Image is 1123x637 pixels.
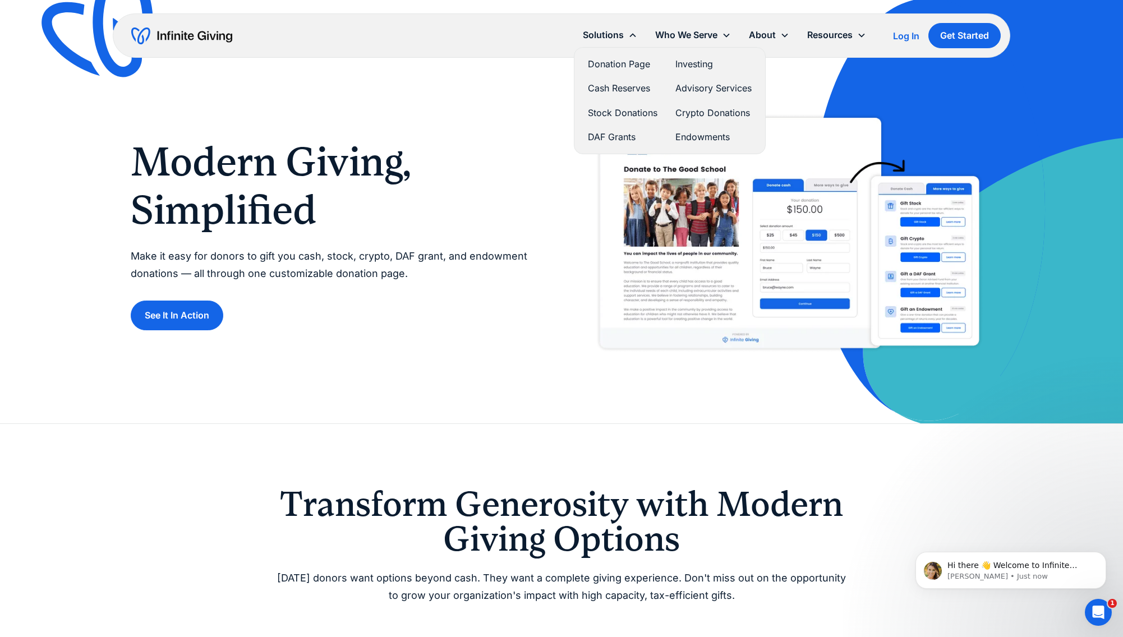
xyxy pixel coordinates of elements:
h1: Modern Giving, Simplified [131,138,539,235]
a: Endowments [675,130,752,145]
div: About [740,23,798,47]
div: Resources [807,27,853,43]
a: Investing [675,57,752,72]
div: Solutions [574,23,646,47]
a: Stock Donations [588,105,657,121]
iframe: Intercom live chat [1085,599,1112,626]
div: Who We Serve [655,27,717,43]
span: 1 [1108,599,1117,608]
nav: Solutions [574,47,766,154]
div: Who We Serve [646,23,740,47]
div: About [749,27,776,43]
a: Log In [893,29,919,43]
a: Crypto Donations [675,105,752,121]
h2: Transform Generosity with Modern Giving Options [274,487,849,557]
div: Solutions [583,27,624,43]
a: Cash Reserves [588,81,657,96]
a: Advisory Services [675,81,752,96]
a: Get Started [928,23,1001,48]
div: Resources [798,23,875,47]
p: Make it easy for donors to gift you cash, stock, crypto, DAF grant, and endowment donations — all... [131,248,539,282]
a: home [131,27,232,45]
a: See It In Action [131,301,223,330]
iframe: Intercom notifications message [899,528,1123,607]
p: [DATE] donors want options beyond cash. They want a complete giving experience. Don't miss out on... [274,570,849,604]
div: Log In [893,31,919,40]
a: Donation Page [588,57,657,72]
a: DAF Grants [588,130,657,145]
